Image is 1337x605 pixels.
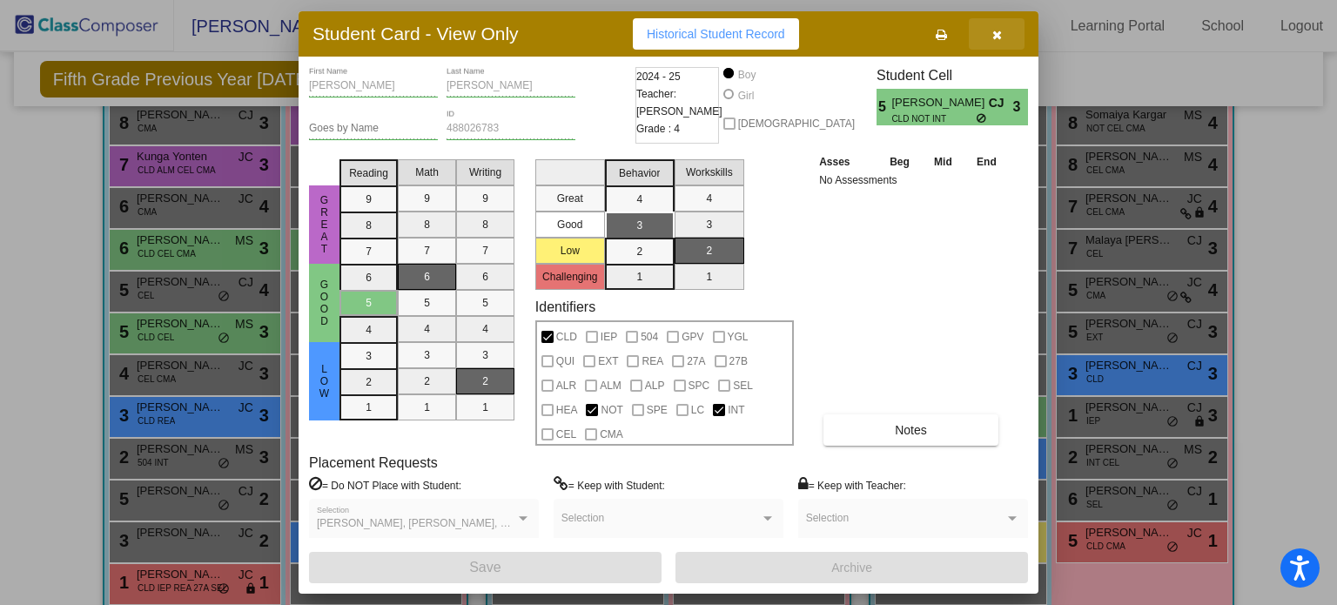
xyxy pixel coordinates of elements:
[815,152,877,171] th: Asses
[469,560,501,575] span: Save
[675,552,1028,583] button: Archive
[1013,97,1028,118] span: 3
[647,27,785,41] span: Historical Student Record
[601,326,617,347] span: IEP
[556,400,578,420] span: HEA
[729,351,748,372] span: 27B
[600,375,621,396] span: ALM
[823,414,998,446] button: Notes
[633,18,799,50] button: Historical Student Record
[877,97,891,118] span: 5
[312,23,519,44] h3: Student Card - View Only
[877,152,923,171] th: Beg
[989,94,1013,112] span: CJ
[895,423,927,437] span: Notes
[556,351,574,372] span: QUI
[877,67,1028,84] h3: Student Cell
[737,88,755,104] div: Girl
[309,123,438,135] input: goes by name
[728,400,744,420] span: INT
[691,400,704,420] span: LC
[891,94,988,112] span: [PERSON_NAME]
[815,171,1009,189] td: No Assessments
[738,113,855,134] span: [DEMOGRAPHIC_DATA]
[689,375,710,396] span: SPC
[831,561,872,575] span: Archive
[964,152,1010,171] th: End
[641,326,658,347] span: 504
[556,375,576,396] span: ALR
[598,351,618,372] span: EXT
[535,299,595,315] label: Identifiers
[636,85,722,120] span: Teacher: [PERSON_NAME]
[309,476,461,494] label: = Do NOT Place with Student:
[317,279,333,327] span: Good
[687,351,705,372] span: 27A
[556,326,577,347] span: CLD
[798,476,906,494] label: = Keep with Teacher:
[556,424,576,445] span: CEL
[682,326,703,347] span: GPV
[309,454,438,471] label: Placement Requests
[317,517,585,529] span: [PERSON_NAME], [PERSON_NAME], Mehtabveer Sidhu
[891,112,976,125] span: CLD NOT INT
[737,67,756,83] div: Boy
[636,68,681,85] span: 2024 - 25
[447,123,575,135] input: Enter ID
[600,424,623,445] span: CMA
[601,400,622,420] span: NOT
[922,152,964,171] th: Mid
[728,326,749,347] span: YGL
[309,552,662,583] button: Save
[733,375,753,396] span: SEL
[636,120,680,138] span: Grade : 4
[317,194,333,255] span: Great
[645,375,665,396] span: ALP
[317,363,333,400] span: Low
[642,351,663,372] span: REA
[647,400,668,420] span: SPE
[554,476,665,494] label: = Keep with Student:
